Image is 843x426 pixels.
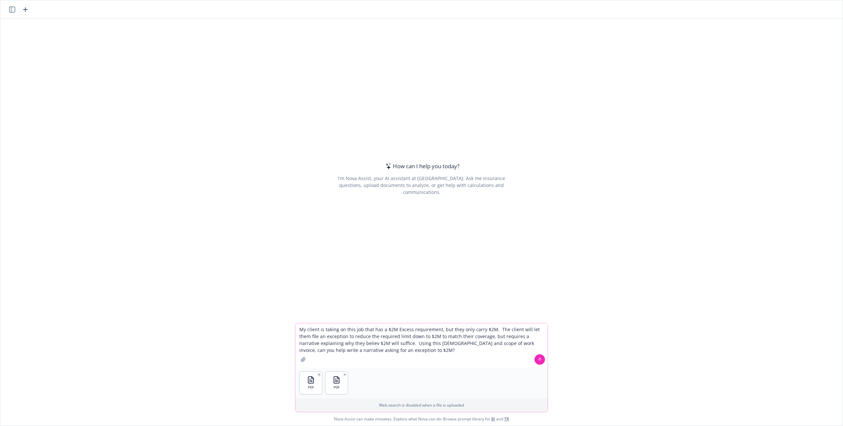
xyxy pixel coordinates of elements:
[3,412,840,426] span: Nova Assist can make mistakes. Explore what Nova can do: Browse prompt library for and
[491,416,495,422] a: BI
[300,372,322,394] button: PDF
[299,402,544,408] p: Web search is disabled when a file is uploaded
[334,385,340,389] span: PDF
[325,372,348,394] button: PDF
[384,162,459,171] div: How can I help you today?
[504,416,509,422] a: TR
[295,323,548,367] textarea: My client is taking on this job that has a $2M Excess requirement, but they only carry $2M. The c...
[329,175,514,196] div: I'm Nova Assist, your AI assistant at [GEOGRAPHIC_DATA]. Ask me insurance questions, upload docum...
[308,385,314,389] span: PDF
